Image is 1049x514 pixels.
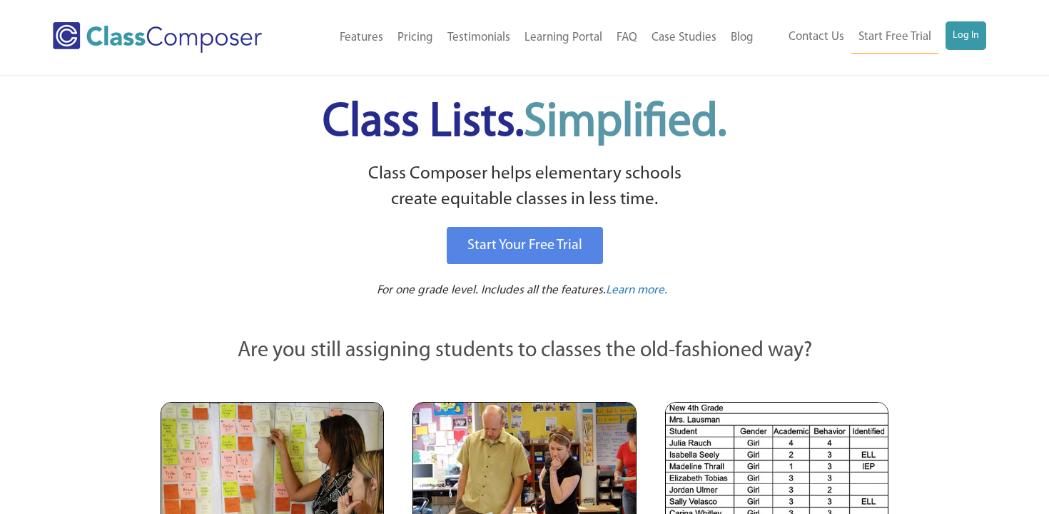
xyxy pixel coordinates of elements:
a: Log In [946,21,986,50]
img: Class Composer [53,22,262,53]
p: Are you still assigning students to classes the old-fashioned way? [161,336,888,367]
p: Class Composer helps elementary schools create equitable classes in less time. [158,161,891,213]
nav: Header Menu [761,21,986,54]
span: Simplified. [524,100,726,146]
span: Start Your Free Trial [467,238,582,253]
a: Features [333,22,390,54]
a: Case Studies [644,22,724,54]
a: Contact Us [781,21,851,53]
a: Testimonials [440,22,517,54]
span: Class Lists. [323,100,726,146]
a: FAQ [609,22,644,54]
a: Learning Portal [517,22,609,54]
a: Learn more. [606,282,667,300]
a: Start Your Free Trial [447,227,603,264]
a: Blog [724,22,761,54]
span: For one grade level. Includes all the features. [377,284,606,296]
a: Start Free Trial [851,21,938,54]
a: Pricing [390,22,440,54]
nav: Header Menu [299,22,761,54]
span: Learn more. [606,284,667,296]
